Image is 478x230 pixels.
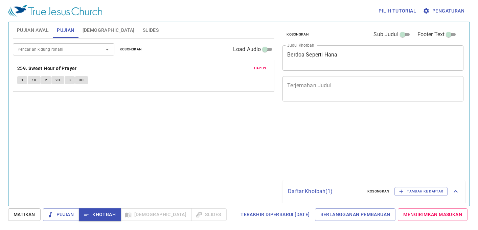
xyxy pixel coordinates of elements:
[14,210,35,219] span: Matikan
[403,210,462,219] span: Mengirimkan Masukan
[399,188,443,194] span: Tambah ke Daftar
[241,210,310,219] span: Terakhir Diperbarui [DATE]
[398,208,468,221] a: Mengirimkan Masukan
[315,208,396,221] a: Berlangganan Pembaruan
[238,208,312,221] a: Terakhir Diperbarui [DATE]
[394,187,448,196] button: Tambah ke Daftar
[287,51,459,64] textarea: Berdoa Seperti Hana
[103,45,112,54] button: Open
[79,77,84,83] span: 3C
[55,77,60,83] span: 2C
[32,77,37,83] span: 1C
[379,7,416,15] span: Pilih tutorial
[233,45,261,53] span: Load Audio
[21,77,23,83] span: 1
[250,64,270,72] button: Hapus
[288,187,362,195] p: Daftar Khotbah ( 1 )
[43,208,79,221] button: Pujian
[254,65,266,71] span: Hapus
[376,5,419,17] button: Pilih tutorial
[143,26,159,34] span: Slides
[69,77,71,83] span: 3
[17,76,27,84] button: 1
[75,76,88,84] button: 3C
[45,77,47,83] span: 2
[282,180,465,203] div: Daftar Khotbah(1)KosongkanTambah ke Daftar
[287,31,309,38] span: Kosongkan
[51,76,64,84] button: 2C
[422,5,467,17] button: Pengaturan
[17,26,49,34] span: Pujian Awal
[28,76,41,84] button: 1C
[65,76,75,84] button: 3
[84,210,116,219] span: Khotbah
[116,45,146,53] button: Kosongkan
[120,46,142,52] span: Kosongkan
[417,30,445,39] span: Footer Text
[83,26,135,34] span: [DEMOGRAPHIC_DATA]
[320,210,390,219] span: Berlangganan Pembaruan
[424,7,464,15] span: Pengaturan
[373,30,398,39] span: Sub Judul
[8,208,41,221] button: Matikan
[363,187,393,195] button: Kosongkan
[280,109,428,178] iframe: from-child
[17,64,77,73] b: 259. Sweet Hour of Prayer
[8,5,102,17] img: True Jesus Church
[41,76,51,84] button: 2
[79,208,121,221] button: Khotbah
[282,30,313,39] button: Kosongkan
[367,188,389,194] span: Kosongkan
[17,64,78,73] button: 259. Sweet Hour of Prayer
[57,26,74,34] span: Pujian
[48,210,74,219] span: Pujian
